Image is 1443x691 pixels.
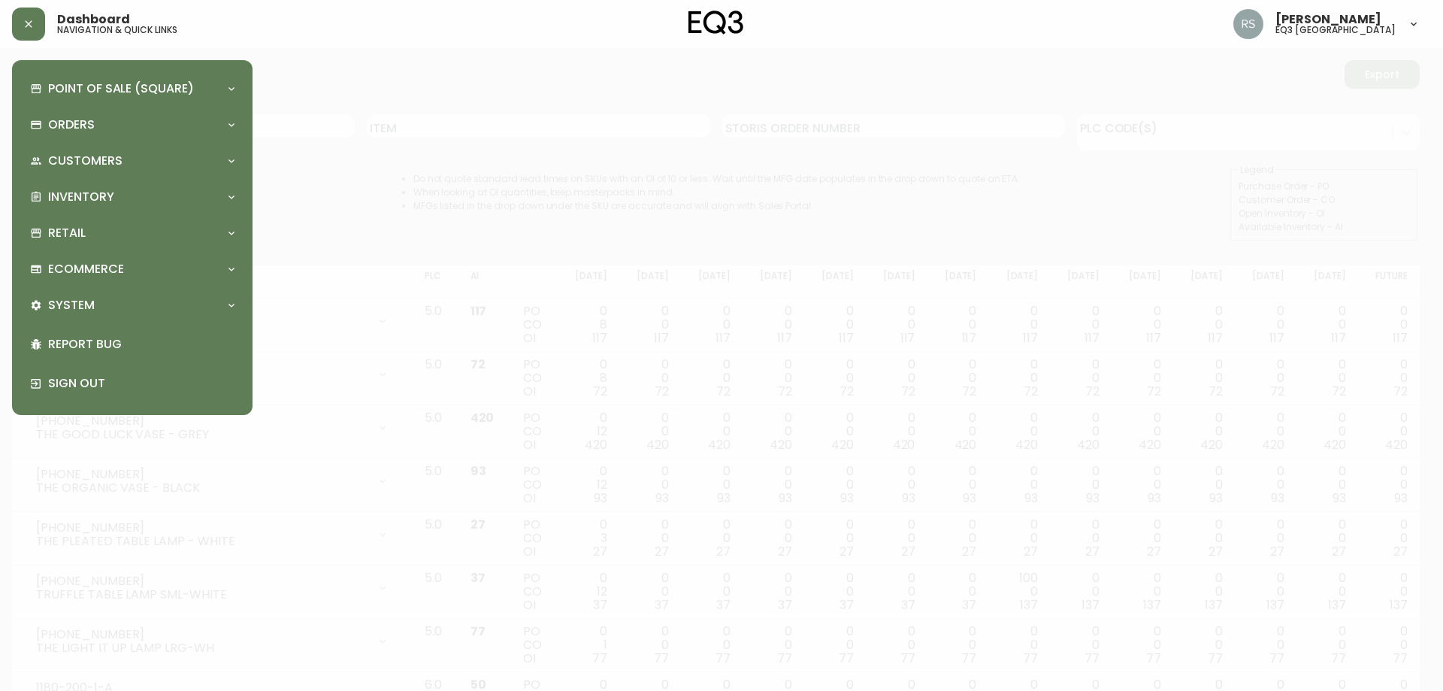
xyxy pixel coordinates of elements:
[1275,14,1381,26] span: [PERSON_NAME]
[48,117,95,133] p: Orders
[48,225,86,241] p: Retail
[57,14,130,26] span: Dashboard
[57,26,177,35] h5: navigation & quick links
[24,289,240,322] div: System
[48,80,194,97] p: Point of Sale (Square)
[1233,9,1263,39] img: 8fb1f8d3fb383d4dec505d07320bdde0
[24,325,240,364] div: Report Bug
[24,364,240,403] div: Sign Out
[24,253,240,286] div: Ecommerce
[48,261,124,277] p: Ecommerce
[24,108,240,141] div: Orders
[48,336,234,353] p: Report Bug
[688,11,744,35] img: logo
[48,189,114,205] p: Inventory
[24,180,240,214] div: Inventory
[24,144,240,177] div: Customers
[48,153,123,169] p: Customers
[48,297,95,314] p: System
[24,217,240,250] div: Retail
[24,72,240,105] div: Point of Sale (Square)
[48,375,234,392] p: Sign Out
[1275,26,1396,35] h5: eq3 [GEOGRAPHIC_DATA]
